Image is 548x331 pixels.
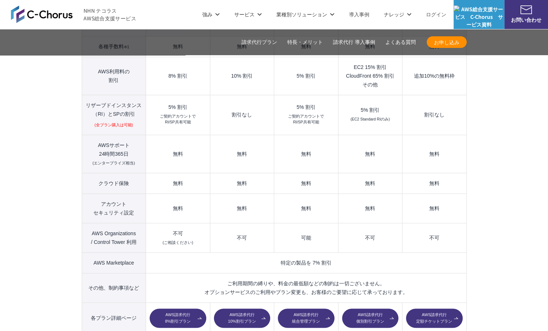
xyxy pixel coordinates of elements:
[146,223,210,252] td: 不可
[342,308,398,328] a: AWS請求代行個別割引プラン
[402,173,466,193] td: 無料
[402,135,466,173] td: 無料
[402,57,466,95] td: 追加10%の無料枠
[84,7,136,22] span: NHN テコラス AWS総合支援サービス
[274,36,338,57] td: 無料
[146,36,210,57] td: 無料
[427,36,467,48] a: お申し込み
[338,57,402,95] td: EC2 15% 割引 CloudFront 65% 割引 その他
[274,57,338,95] td: 5% 割引
[82,223,146,252] th: AWS Organizations / Control Tower 利用
[338,193,402,223] td: 無料
[385,38,416,46] a: よくある質問
[338,223,402,252] td: 不可
[210,36,274,57] td: 無料
[11,5,136,23] a: AWS総合支援サービス C-Chorus NHN テコラスAWS総合支援サービス
[384,11,411,18] p: ナレッジ
[160,114,196,125] small: ご契約アカウントで RI/SP共有可能
[520,5,532,14] img: お問い合わせ
[241,38,277,46] a: 請求代行プラン
[234,11,262,18] p: サービス
[82,273,146,302] th: その他、制約事項など
[124,45,129,49] small: ※1
[333,38,375,46] a: 請求代行 導入事例
[210,57,274,95] td: 10% 割引
[402,223,466,252] td: 不可
[146,273,466,302] td: ご利用期間の縛りや、料金の最低額などの制約は一切ございません。 オプションサービスのご利用やプラン変更も、お客様のご要望に応じて承っております。
[402,36,466,57] td: 無料
[82,36,146,57] th: 各種手数料
[210,223,274,252] td: 不可
[11,5,73,23] img: AWS総合支援サービス C-Chorus
[338,135,402,173] td: 無料
[406,308,462,328] a: AWS請求代行定額チケットプラン
[276,11,334,18] p: 業種別ソリューション
[82,95,146,135] th: リザーブドインスタンス （RI）とSPの割引
[274,135,338,173] td: 無料
[338,173,402,193] td: 無料
[278,308,334,328] a: AWS請求代行統合管理プラン
[214,308,270,328] a: AWS請求代行10%割引プラン
[349,11,369,18] a: 導入事例
[402,193,466,223] td: 無料
[274,173,338,193] td: 無料
[338,36,402,57] td: 無料
[504,16,548,24] span: お問い合わせ
[146,135,210,173] td: 無料
[150,308,206,328] a: AWS請求代行8%割引プラン
[163,240,193,245] small: (ご相談ください)
[82,135,146,173] th: AWSサポート 24時間365日
[278,105,334,110] div: 5% 割引
[288,114,324,125] small: ご契約アカウントで RI/SP共有可能
[274,193,338,223] td: 無料
[146,173,210,193] td: 無料
[350,117,390,122] small: (EC2 Standard RIのみ)
[274,223,338,252] td: 可能
[426,11,446,18] a: ログイン
[210,135,274,173] td: 無料
[210,173,274,193] td: 無料
[146,193,210,223] td: 無料
[82,57,146,95] th: AWS利用料の 割引
[93,161,135,165] small: (エンタープライズ相当)
[146,57,210,95] td: 8% 割引
[287,38,323,46] a: 特長・メリット
[202,11,220,18] p: 強み
[210,193,274,223] td: 無料
[82,252,146,273] th: AWS Marketplace
[150,105,206,110] div: 5% 割引
[210,95,274,135] td: 割引なし
[342,107,398,113] div: 5% 割引
[454,5,504,28] img: AWS総合支援サービス C-Chorus サービス資料
[82,193,146,223] th: アカウント セキュリティ設定
[402,95,466,135] td: 割引なし
[82,173,146,193] th: クラウド保険
[94,122,133,128] small: (全プラン購入は可能)
[146,252,466,273] td: 特定の製品を 7% 割引
[427,38,467,46] span: お申し込み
